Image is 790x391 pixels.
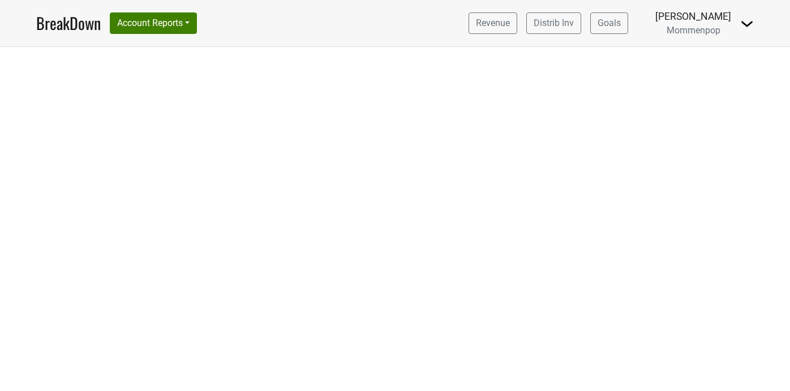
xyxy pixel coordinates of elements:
[110,12,197,34] button: Account Reports
[655,9,731,24] div: [PERSON_NAME]
[740,17,754,31] img: Dropdown Menu
[469,12,517,34] a: Revenue
[526,12,581,34] a: Distrib Inv
[36,11,101,35] a: BreakDown
[667,25,720,36] span: Mommenpop
[590,12,628,34] a: Goals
